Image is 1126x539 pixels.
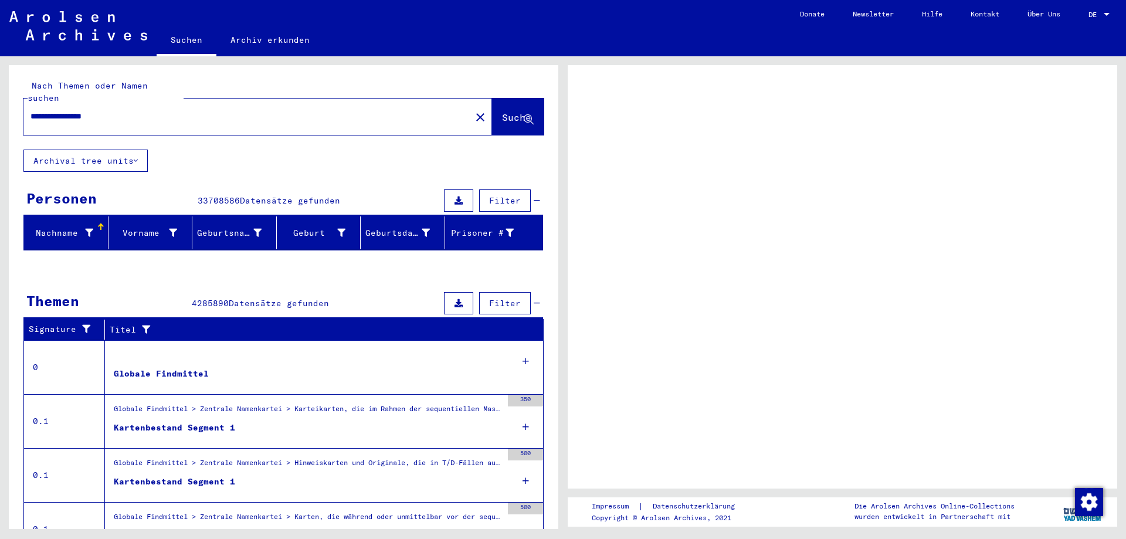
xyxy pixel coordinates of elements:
img: Arolsen_neg.svg [9,11,147,40]
div: Themen [26,290,79,311]
button: Suche [492,99,544,135]
span: DE [1088,11,1101,19]
div: Geburtsname [197,223,276,242]
div: Zustimmung ändern [1074,487,1103,516]
img: Zustimmung ändern [1075,488,1103,516]
div: Geburt‏ [281,223,361,242]
div: 500 [508,449,543,460]
div: Nachname [29,223,108,242]
mat-header-cell: Prisoner # [445,216,543,249]
button: Clear [469,105,492,128]
p: wurden entwickelt in Partnerschaft mit [854,511,1015,522]
div: Prisoner # [450,227,514,239]
div: | [592,500,749,513]
a: Suchen [157,26,216,56]
div: Kartenbestand Segment 1 [114,422,235,434]
div: Kartenbestand Segment 1 [114,476,235,488]
div: Vorname [113,223,192,242]
div: Signature [29,323,96,335]
button: Filter [479,189,531,212]
div: Globale Findmittel > Zentrale Namenkartei > Karteikarten, die im Rahmen der sequentiellen Massend... [114,404,502,420]
div: 350 [508,395,543,406]
a: Impressum [592,500,638,513]
div: Prisoner # [450,223,529,242]
p: Copyright © Arolsen Archives, 2021 [592,513,749,523]
mat-header-cell: Geburtsname [192,216,277,249]
mat-label: Nach Themen oder Namen suchen [28,80,148,103]
a: Archiv erkunden [216,26,324,54]
span: Filter [489,298,521,309]
div: Globale Findmittel > Zentrale Namenkartei > Hinweiskarten und Originale, die in T/D-Fällen aufgef... [114,457,502,474]
td: 0.1 [24,394,105,448]
mat-icon: close [473,110,487,124]
div: Personen [26,188,97,209]
div: Titel [110,324,520,336]
img: yv_logo.png [1061,497,1105,526]
div: Globale Findmittel > Zentrale Namenkartei > Karten, die während oder unmittelbar vor der sequenti... [114,511,502,528]
span: Suche [502,111,531,123]
div: Geburtsname [197,227,262,239]
div: Titel [110,320,532,339]
div: 500 [508,503,543,514]
button: Filter [479,292,531,314]
span: 4285890 [192,298,229,309]
mat-header-cell: Nachname [24,216,108,249]
mat-header-cell: Vorname [108,216,193,249]
span: 33708586 [198,195,240,206]
div: Nachname [29,227,93,239]
button: Archival tree units [23,150,148,172]
div: Geburt‏ [281,227,346,239]
td: 0 [24,340,105,394]
mat-header-cell: Geburtsdatum [361,216,445,249]
p: Die Arolsen Archives Online-Collections [854,501,1015,511]
span: Datensätze gefunden [240,195,340,206]
div: Globale Findmittel [114,368,209,380]
div: Vorname [113,227,178,239]
td: 0.1 [24,448,105,502]
div: Geburtsdatum [365,227,430,239]
span: Filter [489,195,521,206]
mat-header-cell: Geburt‏ [277,216,361,249]
a: Datenschutzerklärung [643,500,749,513]
div: Geburtsdatum [365,223,445,242]
span: Datensätze gefunden [229,298,329,309]
div: Signature [29,320,107,339]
